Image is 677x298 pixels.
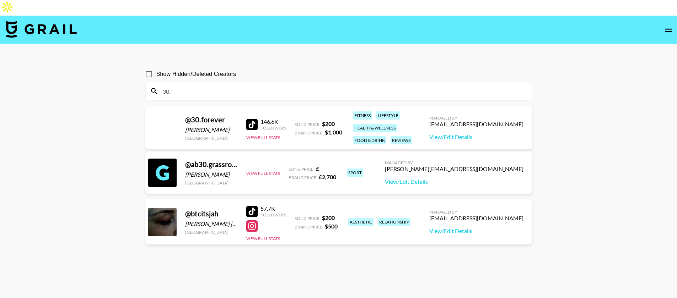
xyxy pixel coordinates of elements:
[295,224,323,230] span: Brand Price:
[185,180,238,186] div: [GEOGRAPHIC_DATA]
[347,169,363,177] div: sport
[429,227,523,234] a: View/Edit Details
[325,223,338,230] strong: $ 500
[185,160,238,169] div: @ ab30.grassroots
[156,70,236,78] span: Show Hidden/Deleted Creators
[185,209,238,218] div: @ btcitsjah
[325,129,342,136] strong: $ 1,000
[322,214,335,221] strong: $ 200
[289,166,315,172] span: Song Price:
[185,220,238,227] div: [PERSON_NAME] [PERSON_NAME]
[353,111,372,120] div: fitness
[429,209,523,215] div: Managed By
[385,160,523,165] div: Managed By
[429,115,523,121] div: Managed By
[376,111,400,120] div: lifestyle
[319,173,336,180] strong: £ 2,700
[260,118,286,125] div: 146.6K
[185,230,238,235] div: [GEOGRAPHIC_DATA]
[391,136,412,144] div: reviews
[385,165,523,172] div: [PERSON_NAME][EMAIL_ADDRESS][DOMAIN_NAME]
[158,85,527,97] input: Search by User Name
[295,130,323,136] span: Brand Price:
[316,165,319,172] strong: £
[295,122,321,127] span: Song Price:
[185,115,238,124] div: @ 30.forever
[6,21,77,38] img: Grail Talent
[295,216,321,221] span: Song Price:
[289,175,317,180] span: Brand Price:
[348,218,374,226] div: aesthetic
[246,135,280,140] button: View Full Stats
[661,23,676,37] button: open drawer
[260,205,286,212] div: 57.7K
[185,171,238,178] div: [PERSON_NAME]
[246,236,280,241] button: View Full Stats
[185,136,238,141] div: [GEOGRAPHIC_DATA]
[385,178,523,185] a: View/Edit Details
[429,121,523,128] div: [EMAIL_ADDRESS][DOMAIN_NAME]
[322,120,335,127] strong: $ 200
[378,218,410,226] div: relationship
[353,136,386,144] div: food & drink
[185,126,238,133] div: [PERSON_NAME]
[260,212,286,217] div: Followers
[429,133,523,140] a: View/Edit Details
[429,215,523,222] div: [EMAIL_ADDRESS][DOMAIN_NAME]
[246,171,280,176] button: View Full Stats
[353,124,397,132] div: health & wellness
[260,125,286,131] div: Followers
